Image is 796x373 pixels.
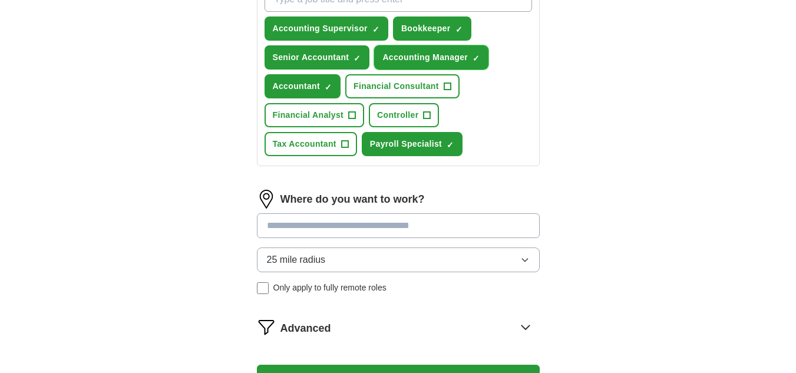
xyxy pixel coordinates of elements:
[473,54,480,63] span: ✓
[382,51,468,64] span: Accounting Manager
[325,82,332,92] span: ✓
[377,109,418,121] span: Controller
[455,25,463,34] span: ✓
[354,80,439,93] span: Financial Consultant
[447,140,454,150] span: ✓
[267,253,326,267] span: 25 mile radius
[401,22,451,35] span: Bookkeeper
[345,74,460,98] button: Financial Consultant
[354,54,361,63] span: ✓
[265,45,370,70] button: Senior Accountant✓
[273,51,349,64] span: Senior Accountant
[273,282,387,294] span: Only apply to fully remote roles
[257,282,269,294] input: Only apply to fully remote roles
[280,321,331,336] span: Advanced
[257,190,276,209] img: location.png
[374,45,488,70] button: Accounting Manager✓
[265,74,341,98] button: Accountant✓
[362,132,463,156] button: Payroll Specialist✓
[273,80,321,93] span: Accountant
[265,132,357,156] button: Tax Accountant
[370,138,442,150] span: Payroll Specialist
[372,25,379,34] span: ✓
[273,22,368,35] span: Accounting Supervisor
[265,103,365,127] button: Financial Analyst
[273,138,336,150] span: Tax Accountant
[369,103,439,127] button: Controller
[393,16,471,41] button: Bookkeeper✓
[273,109,344,121] span: Financial Analyst
[280,192,425,207] label: Where do you want to work?
[257,318,276,336] img: filter
[265,16,388,41] button: Accounting Supervisor✓
[257,247,540,272] button: 25 mile radius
